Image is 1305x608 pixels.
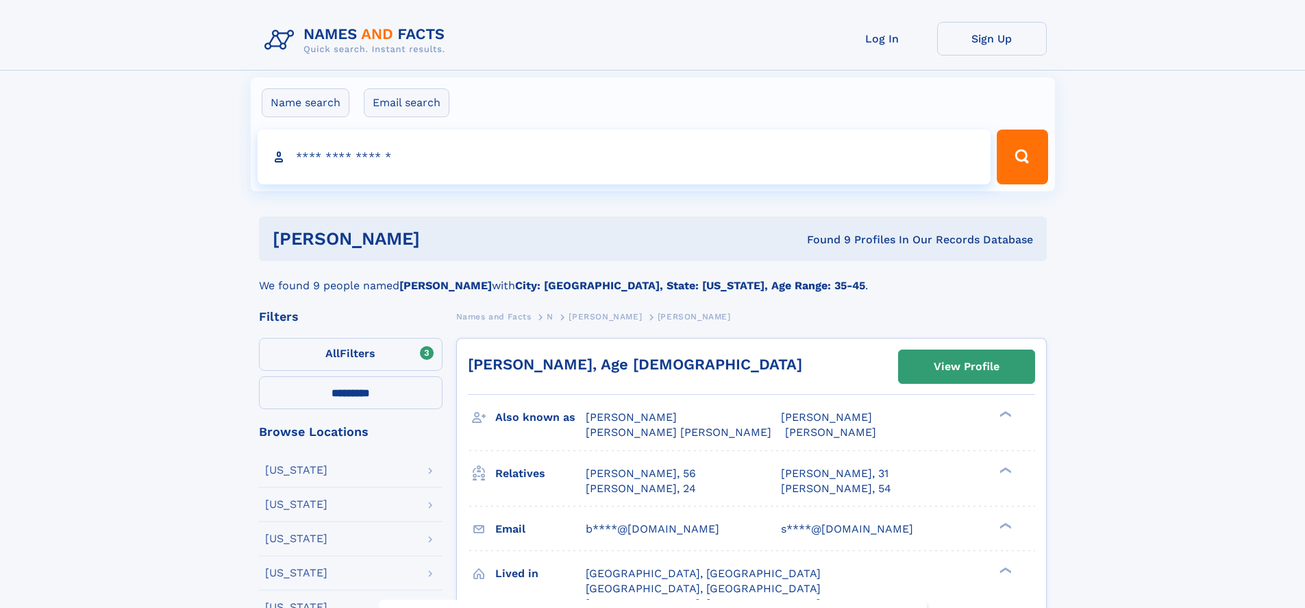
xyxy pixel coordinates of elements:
[828,22,937,56] a: Log In
[259,338,443,371] label: Filters
[899,350,1034,383] a: View Profile
[934,351,999,382] div: View Profile
[996,566,1012,574] div: ❯
[265,568,327,579] div: [US_STATE]
[996,521,1012,530] div: ❯
[586,466,696,481] a: [PERSON_NAME], 56
[997,130,1047,184] button: Search Button
[781,481,891,496] a: [PERSON_NAME], 54
[495,518,586,541] h3: Email
[273,230,614,247] h1: [PERSON_NAME]
[495,406,586,429] h3: Also known as
[259,426,443,438] div: Browse Locations
[399,279,492,292] b: [PERSON_NAME]
[495,562,586,585] h3: Lived in
[262,88,349,117] label: Name search
[259,261,1047,294] div: We found 9 people named with .
[265,499,327,510] div: [US_STATE]
[937,22,1047,56] a: Sign Up
[658,312,731,321] span: [PERSON_NAME]
[364,88,449,117] label: Email search
[259,311,443,323] div: Filters
[515,279,865,292] b: City: [GEOGRAPHIC_DATA], State: [US_STATE], Age Range: 35-45
[258,130,991,184] input: search input
[586,481,696,496] a: [PERSON_NAME], 24
[586,567,821,580] span: [GEOGRAPHIC_DATA], [GEOGRAPHIC_DATA]
[468,356,802,373] a: [PERSON_NAME], Age [DEMOGRAPHIC_DATA]
[547,312,554,321] span: N
[586,426,771,439] span: [PERSON_NAME] [PERSON_NAME]
[586,411,677,424] span: [PERSON_NAME]
[781,411,872,424] span: [PERSON_NAME]
[613,232,1033,247] div: Found 9 Profiles In Our Records Database
[586,582,821,595] span: [GEOGRAPHIC_DATA], [GEOGRAPHIC_DATA]
[265,533,327,544] div: [US_STATE]
[781,466,888,481] a: [PERSON_NAME], 31
[785,426,876,439] span: [PERSON_NAME]
[259,22,456,59] img: Logo Names and Facts
[569,312,642,321] span: [PERSON_NAME]
[547,308,554,325] a: N
[569,308,642,325] a: [PERSON_NAME]
[265,465,327,476] div: [US_STATE]
[325,347,340,360] span: All
[495,462,586,485] h3: Relatives
[996,410,1012,419] div: ❯
[456,308,532,325] a: Names and Facts
[996,465,1012,474] div: ❯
